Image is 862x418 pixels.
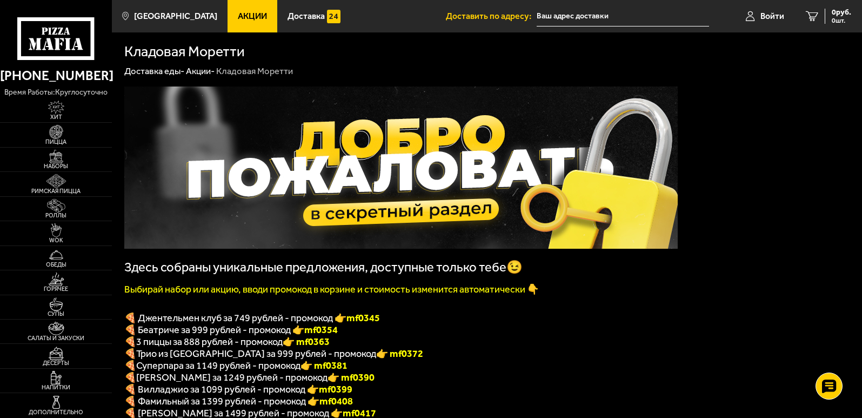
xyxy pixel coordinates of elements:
[832,9,851,16] span: 0 руб.
[124,371,136,383] b: 🍕
[304,324,338,336] b: mf0354
[186,65,215,76] a: Акции-
[283,336,330,348] font: 👉 mf0363
[124,395,353,407] span: 🍕 Фамильный за 1399 рублей - промокод 👉
[319,395,353,407] b: mf0408
[446,12,537,21] span: Доставить по адресу:
[124,87,678,249] img: 1024x1024
[328,371,375,383] b: 👉 mf0390
[136,371,328,383] span: [PERSON_NAME] за 1249 рублей - промокод
[124,336,136,348] font: 🍕
[537,6,709,26] input: Ваш адрес доставки
[124,44,245,59] h1: Кладовая Моретти
[300,360,348,371] font: 👉 mf0381
[124,348,136,360] font: 🍕
[124,283,539,295] font: Выбирай набор или акцию, вводи промокод в корзине и стоимость изменится автоматически 👇
[327,10,340,23] img: 15daf4d41897b9f0e9f617042186c801.svg
[319,383,352,395] b: mf0399
[288,12,325,21] span: Доставка
[134,12,217,21] span: [GEOGRAPHIC_DATA]
[124,383,352,395] span: 🍕 Вилладжио за 1099 рублей - промокод 👉
[760,12,784,21] span: Войти
[136,348,376,360] span: Трио из [GEOGRAPHIC_DATA] за 999 рублей - промокод
[124,260,523,275] span: Здесь собраны уникальные предложения, доступные только тебе😉
[238,12,267,21] span: Акции
[376,348,423,360] font: 👉 mf0372
[346,312,380,324] b: mf0345
[136,336,283,348] span: 3 пиццы за 888 рублей - промокод
[216,65,293,77] div: Кладовая Моретти
[124,65,184,76] a: Доставка еды-
[124,312,380,324] span: 🍕 Джентельмен клуб за 749 рублей - промокод 👉
[124,324,338,336] span: 🍕 Беатриче за 999 рублей - промокод 👉
[832,17,851,24] span: 0 шт.
[124,360,136,371] font: 🍕
[136,360,300,371] span: Суперпара за 1149 рублей - промокод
